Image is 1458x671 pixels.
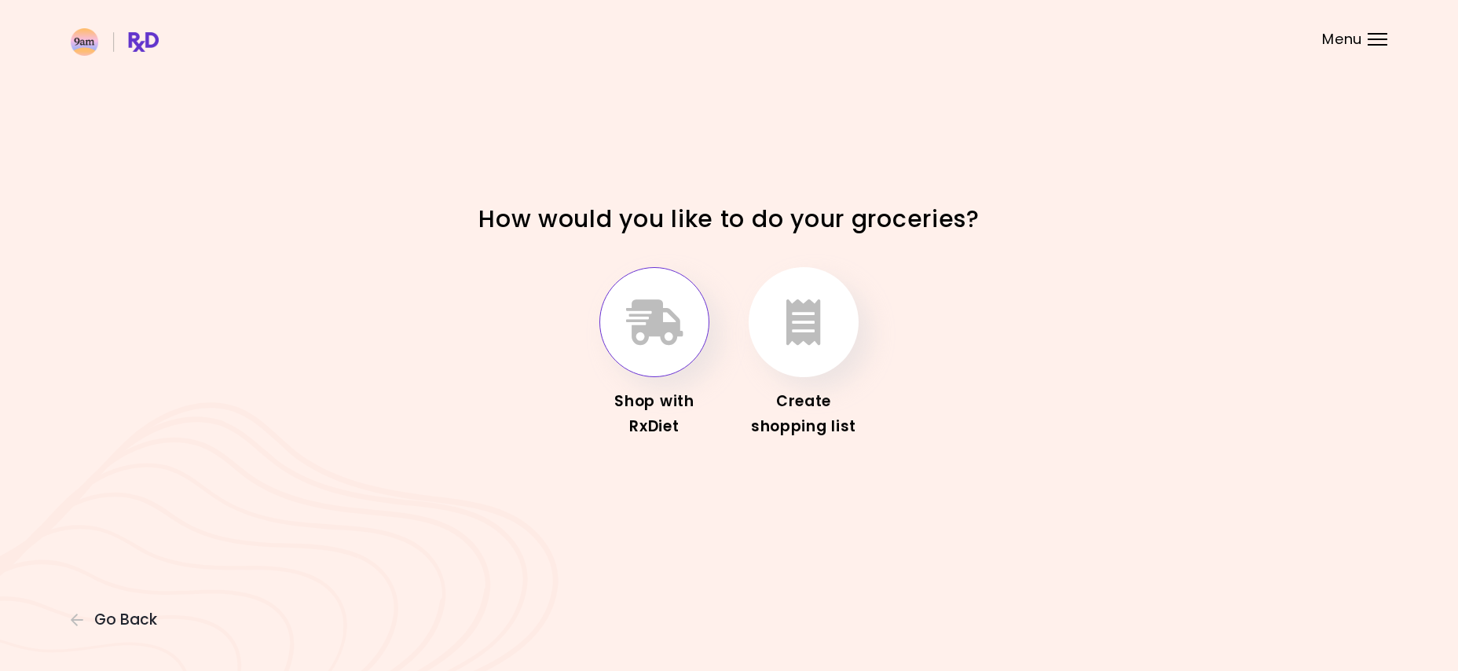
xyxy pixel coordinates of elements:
[1322,32,1362,46] span: Menu
[741,389,866,439] div: Create shopping list
[71,28,159,56] img: RxDiet
[71,611,165,629] button: Go Back
[592,389,717,439] div: Shop with RxDiet
[454,203,1004,234] h1: How would you like to do your groceries?
[94,611,157,629] span: Go Back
